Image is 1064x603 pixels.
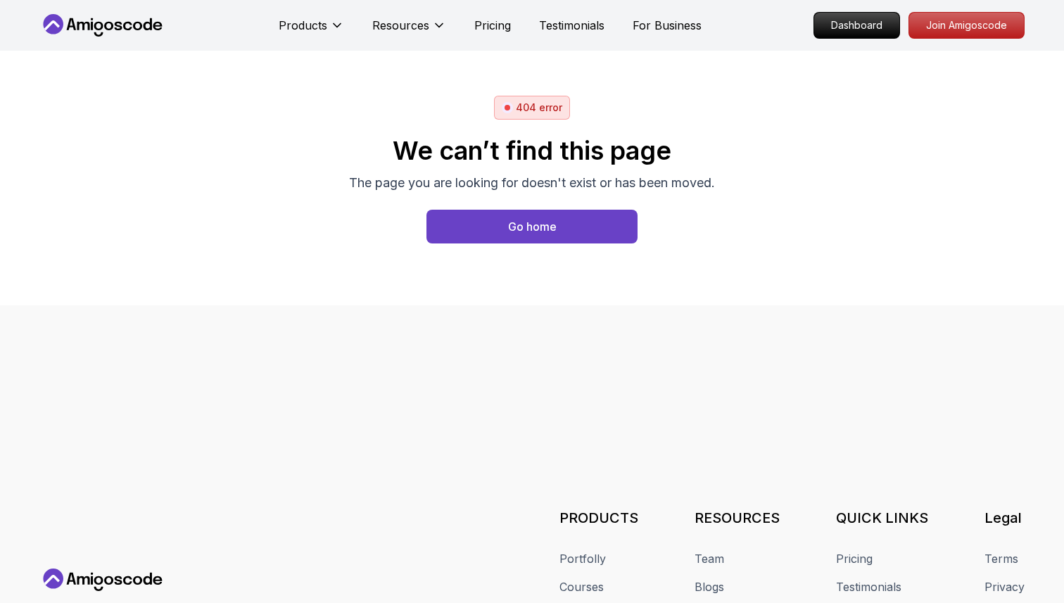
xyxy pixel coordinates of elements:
a: Dashboard [813,12,900,39]
a: Portfolly [559,550,606,567]
h3: RESOURCES [695,508,780,528]
h3: QUICK LINKS [836,508,928,528]
p: 404 error [516,101,562,115]
p: The page you are looking for doesn't exist or has been moved. [349,173,715,193]
a: Pricing [474,17,511,34]
p: Products [279,17,327,34]
h3: Legal [984,508,1025,528]
button: Go home [426,210,638,243]
a: Courses [559,578,604,595]
button: Products [279,17,344,45]
a: Home page [426,210,638,243]
p: Join Amigoscode [909,13,1024,38]
a: For Business [633,17,702,34]
a: Blogs [695,578,724,595]
a: Testimonials [836,578,901,595]
a: Privacy [984,578,1025,595]
a: Pricing [836,550,873,567]
p: Dashboard [814,13,899,38]
h2: We can’t find this page [349,137,715,165]
button: Resources [372,17,446,45]
a: Testimonials [539,17,604,34]
p: Resources [372,17,429,34]
a: Team [695,550,724,567]
a: Terms [984,550,1018,567]
a: Join Amigoscode [908,12,1025,39]
div: Go home [508,218,557,235]
h3: PRODUCTS [559,508,638,528]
